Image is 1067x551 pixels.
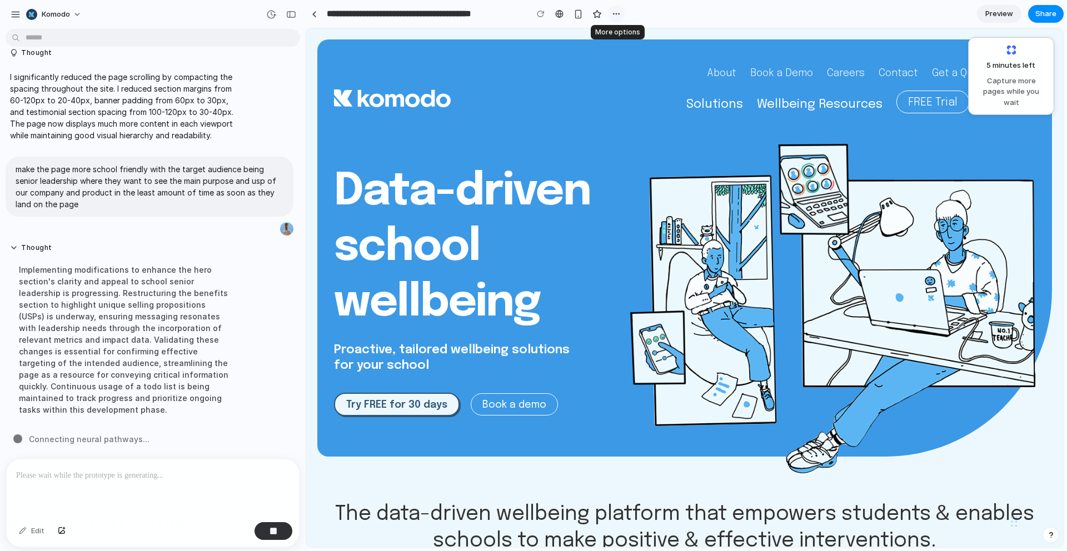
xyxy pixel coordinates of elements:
[10,71,240,141] p: I significantly reduced the page scrolling by compacting the spacing throughout the site. I reduc...
[572,36,612,54] a: Contact
[451,65,576,84] a: Wellbeing Resources
[42,9,70,20] span: Komodo
[28,364,153,388] a: Try FREE for 30 days
[16,163,283,210] p: make the page more school friendly with the target audience being senior leadership where they wa...
[590,62,663,85] a: FREE Trial
[380,65,437,84] a: Solutions
[697,36,729,54] a: Pricing
[22,6,87,23] button: Komodo
[977,5,1021,23] a: Preview
[975,76,1047,108] span: Capture more pages while you wait
[28,314,308,345] div: Proactive, tailored wellbeing solutions
[28,473,729,527] h2: The data-driven wellbeing platform that empowers students & enables schools to make positive & ef...
[705,477,711,510] div: Drag
[677,62,729,85] a: Login
[10,257,240,422] div: Implementing modifications to enhance the hero section's clarity and appeal to school senior lead...
[164,365,252,387] a: Book a demo
[1028,5,1064,23] button: Share
[28,136,308,303] h1: Data-driven school wellbeing
[28,329,308,345] span: for your school
[701,465,757,519] iframe: Chat Widget
[521,36,559,54] a: Careers
[320,109,729,445] img: Komodo student and teacher using phone and laptop respectively to manage their wellbeing
[28,61,144,79] img: Komodo Wellbeing logo
[401,36,430,54] a: About
[444,36,507,54] a: Book a Demo
[978,60,1035,71] span: 5 minutes left
[1035,8,1056,19] span: Share
[985,8,1013,19] span: Preview
[591,25,645,39] div: More options
[626,36,684,54] a: Get a Quote
[29,433,149,445] span: Connecting neural pathways ...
